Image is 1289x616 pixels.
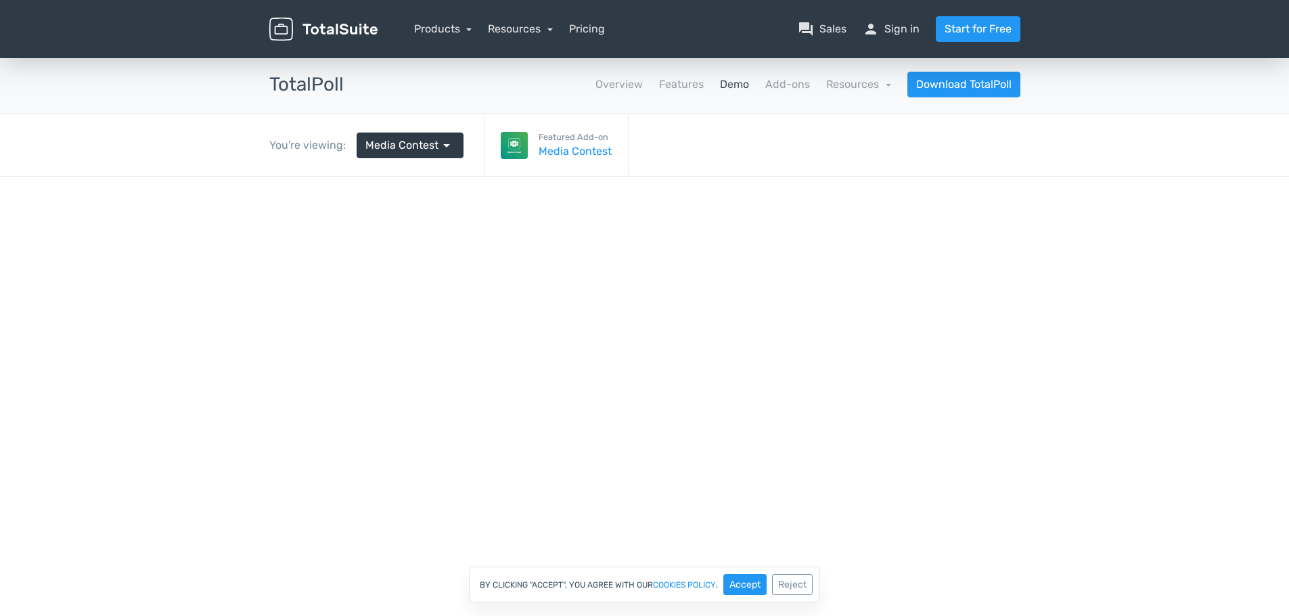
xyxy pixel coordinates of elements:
[469,567,820,602] div: By clicking "Accept", you agree with our .
[936,16,1020,42] a: Start for Free
[653,581,716,589] a: cookies policy
[488,22,553,35] a: Resources
[863,21,920,37] a: personSign in
[798,21,846,37] a: question_answerSales
[414,22,472,35] a: Products
[269,18,378,41] img: TotalSuite for WordPress
[539,143,612,160] a: Media Contest
[798,21,814,37] span: question_answer
[269,74,344,95] h3: TotalPoll
[765,76,810,93] a: Add-ons
[357,133,463,158] a: Media Contest arrow_drop_down
[826,78,891,91] a: Resources
[438,137,455,153] span: arrow_drop_down
[501,132,528,159] img: Media Contest
[365,137,438,153] span: Media Contest
[539,131,612,143] small: Featured Add-on
[723,574,767,595] button: Accept
[569,21,605,37] a: Pricing
[269,137,357,153] div: You're viewing:
[659,76,704,93] a: Features
[720,76,749,93] a: Demo
[595,76,643,93] a: Overview
[907,72,1020,97] a: Download TotalPoll
[863,21,879,37] span: person
[772,574,813,595] button: Reject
